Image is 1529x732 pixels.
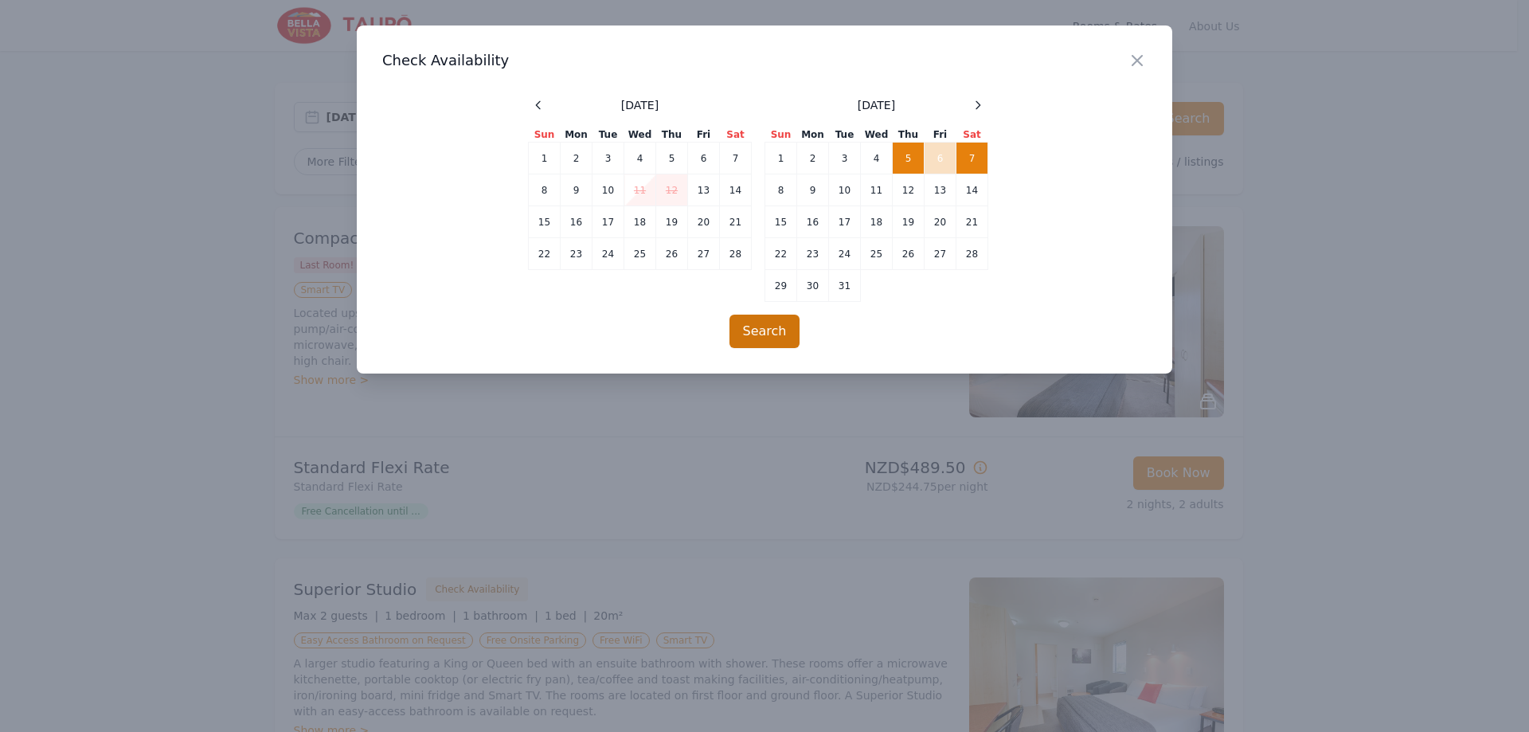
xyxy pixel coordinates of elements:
[656,238,688,270] td: 26
[829,206,861,238] td: 17
[720,174,752,206] td: 14
[829,270,861,302] td: 31
[925,127,956,143] th: Fri
[861,206,893,238] td: 18
[720,238,752,270] td: 28
[797,206,829,238] td: 16
[956,143,988,174] td: 7
[861,143,893,174] td: 4
[656,143,688,174] td: 5
[688,174,720,206] td: 13
[829,127,861,143] th: Tue
[688,238,720,270] td: 27
[382,51,1147,70] h3: Check Availability
[656,206,688,238] td: 19
[893,238,925,270] td: 26
[624,127,656,143] th: Wed
[797,238,829,270] td: 23
[956,206,988,238] td: 21
[561,174,592,206] td: 9
[621,97,659,113] span: [DATE]
[893,143,925,174] td: 5
[529,238,561,270] td: 22
[858,97,895,113] span: [DATE]
[925,174,956,206] td: 13
[592,206,624,238] td: 17
[797,270,829,302] td: 30
[688,143,720,174] td: 6
[624,238,656,270] td: 25
[688,127,720,143] th: Fri
[592,238,624,270] td: 24
[765,270,797,302] td: 29
[592,174,624,206] td: 10
[861,174,893,206] td: 11
[861,238,893,270] td: 25
[925,206,956,238] td: 20
[765,206,797,238] td: 15
[720,206,752,238] td: 21
[729,315,800,348] button: Search
[829,238,861,270] td: 24
[797,143,829,174] td: 2
[956,174,988,206] td: 14
[656,174,688,206] td: 12
[829,143,861,174] td: 3
[797,174,829,206] td: 9
[720,127,752,143] th: Sat
[592,143,624,174] td: 3
[765,127,797,143] th: Sun
[529,206,561,238] td: 15
[765,174,797,206] td: 8
[624,174,656,206] td: 11
[529,127,561,143] th: Sun
[656,127,688,143] th: Thu
[561,143,592,174] td: 2
[797,127,829,143] th: Mon
[720,143,752,174] td: 7
[529,143,561,174] td: 1
[624,143,656,174] td: 4
[561,127,592,143] th: Mon
[592,127,624,143] th: Tue
[956,127,988,143] th: Sat
[561,238,592,270] td: 23
[956,238,988,270] td: 28
[561,206,592,238] td: 16
[765,238,797,270] td: 22
[624,206,656,238] td: 18
[893,174,925,206] td: 12
[925,143,956,174] td: 6
[829,174,861,206] td: 10
[893,127,925,143] th: Thu
[688,206,720,238] td: 20
[925,238,956,270] td: 27
[765,143,797,174] td: 1
[529,174,561,206] td: 8
[893,206,925,238] td: 19
[861,127,893,143] th: Wed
